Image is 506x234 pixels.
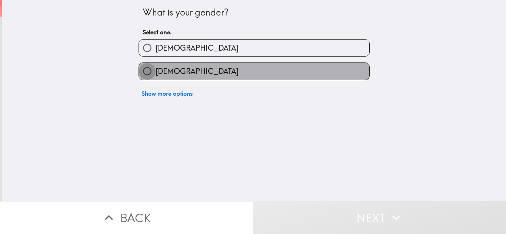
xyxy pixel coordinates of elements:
button: [DEMOGRAPHIC_DATA] [139,40,369,56]
button: Next [253,201,506,234]
span: [DEMOGRAPHIC_DATA] [156,43,239,53]
div: What is your gender? [143,6,366,19]
button: Show more options [139,86,196,101]
span: [DEMOGRAPHIC_DATA] [156,66,239,77]
button: [DEMOGRAPHIC_DATA] [139,63,369,79]
h6: Select one. [143,28,366,36]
